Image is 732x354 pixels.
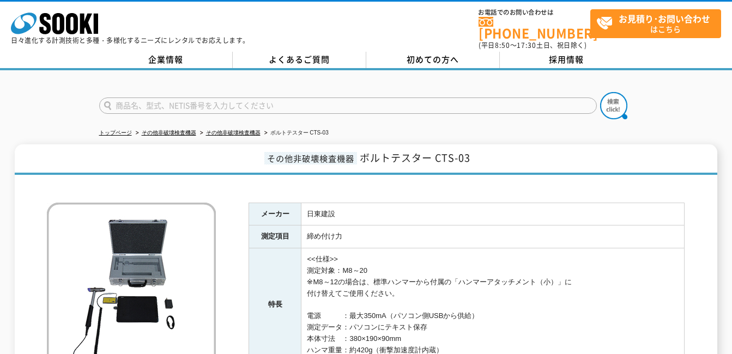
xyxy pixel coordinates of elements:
[596,10,721,37] span: はこちら
[249,203,301,225] th: メーカー
[495,40,510,50] span: 8:50
[99,130,132,136] a: トップページ
[301,225,685,248] td: 締め付け力
[619,12,710,25] strong: お見積り･お問い合わせ
[360,150,470,165] span: ボルトテスター CTS-03
[99,52,233,68] a: 企業情報
[249,225,301,248] th: 測定項目
[301,203,685,225] td: 日東建設
[479,17,590,39] a: [PHONE_NUMBER]
[590,9,721,38] a: お見積り･お問い合わせはこちら
[99,97,597,114] input: 商品名、型式、NETIS番号を入力してください
[517,40,536,50] span: 17:30
[264,152,357,164] span: その他非破壊検査機器
[479,40,586,50] span: (平日 ～ 土日、祝日除く)
[407,53,459,65] span: 初めての方へ
[500,52,633,68] a: 採用情報
[479,9,590,16] span: お電話でのお問い合わせは
[600,92,627,119] img: btn_search.png
[142,130,196,136] a: その他非破壊検査機器
[366,52,500,68] a: 初めての方へ
[233,52,366,68] a: よくあるご質問
[206,130,261,136] a: その他非破壊検査機器
[11,37,250,44] p: 日々進化する計測技術と多種・多様化するニーズにレンタルでお応えします。
[262,127,329,139] li: ボルトテスター CTS-03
